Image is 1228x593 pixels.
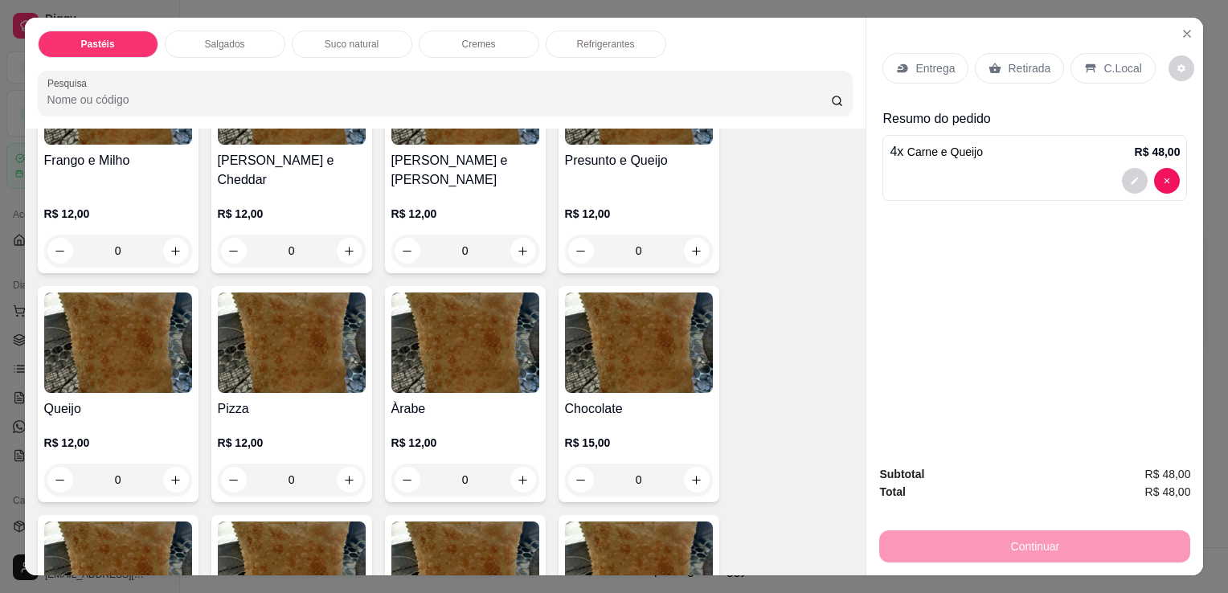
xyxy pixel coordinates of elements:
[391,435,539,451] p: R$ 12,00
[1174,21,1200,47] button: Close
[44,206,192,222] p: R$ 12,00
[44,399,192,419] h4: Queijo
[565,435,713,451] p: R$ 15,00
[1154,168,1180,194] button: decrease-product-quantity
[882,109,1187,129] p: Resumo do pedido
[879,468,924,481] strong: Subtotal
[684,467,710,493] button: increase-product-quantity
[218,292,366,393] img: product-image
[890,142,983,162] p: 4 x
[44,292,192,393] img: product-image
[391,292,539,393] img: product-image
[218,151,366,190] h4: [PERSON_NAME] e Cheddar
[577,38,635,51] p: Refrigerantes
[565,292,713,393] img: product-image
[325,38,379,51] p: Suco natural
[205,38,245,51] p: Salgados
[218,399,366,419] h4: Pizza
[1135,144,1181,160] p: R$ 48,00
[1008,60,1050,76] p: Retirada
[1122,168,1148,194] button: decrease-product-quantity
[391,206,539,222] p: R$ 12,00
[44,151,192,170] h4: Frango e Milho
[47,92,831,108] input: Pesquisa
[915,60,955,76] p: Entrega
[1145,465,1191,483] span: R$ 48,00
[391,151,539,190] h4: [PERSON_NAME] e [PERSON_NAME]
[879,485,905,498] strong: Total
[565,206,713,222] p: R$ 12,00
[44,435,192,451] p: R$ 12,00
[565,151,713,170] h4: Presunto e Queijo
[1145,483,1191,501] span: R$ 48,00
[462,38,496,51] p: Cremes
[218,435,366,451] p: R$ 12,00
[565,399,713,419] h4: Chocolate
[81,38,115,51] p: Pastéis
[907,145,983,158] span: Carne e Queijo
[391,399,539,419] h4: Àrabe
[218,206,366,222] p: R$ 12,00
[1103,60,1141,76] p: C.Local
[47,76,92,90] label: Pesquisa
[1169,55,1194,81] button: decrease-product-quantity
[568,467,594,493] button: decrease-product-quantity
